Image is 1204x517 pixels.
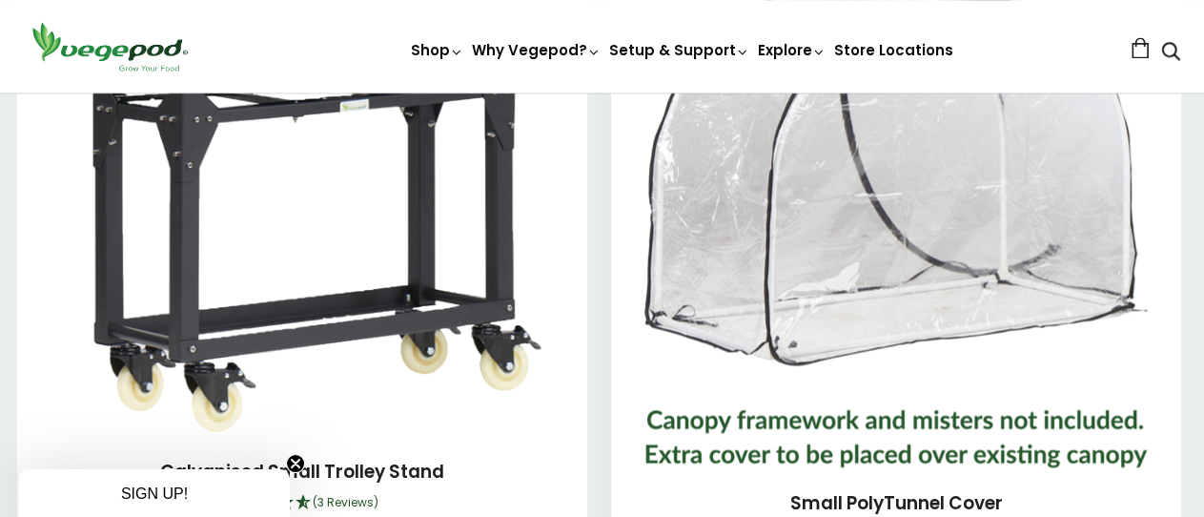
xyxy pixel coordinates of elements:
[160,458,444,484] a: Galvanised Small Trolley Stand
[834,40,953,60] a: Store Locations
[758,40,826,60] a: Explore
[286,454,305,473] button: Close teaser
[790,489,1003,515] a: Small PolyTunnel Cover
[24,19,195,73] img: Vegepod
[1161,43,1180,63] a: Search
[411,40,464,60] a: Shop
[17,37,587,437] img: Galvanised Small Trolley Stand
[609,40,750,60] a: Setup & Support
[31,490,573,515] div: 4.67 Stars - 3 Reviews
[19,469,290,517] div: SIGN UP!Close teaser
[121,486,188,502] span: SIGN UP!
[472,40,602,60] a: Why Vegepod?
[313,493,378,509] span: 4.67 Stars - 3 Reviews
